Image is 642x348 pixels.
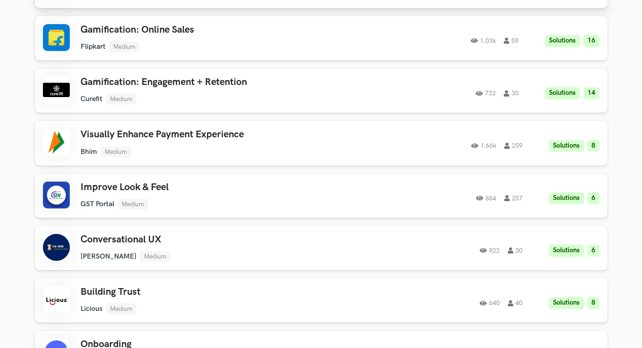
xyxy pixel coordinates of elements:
[504,90,519,97] span: 30
[35,68,608,113] a: Gamification: Engagement + RetentionCurefitMedium73230Solutions14
[480,300,500,306] span: 640
[81,42,106,51] li: Flipkart
[81,129,335,140] h3: Visually Enhance Payment Experience
[549,140,584,152] li: Solutions
[81,95,102,103] li: Curefit
[583,35,599,47] li: 16
[587,140,599,152] li: 8
[504,38,519,44] span: 59
[35,16,608,60] a: Gamification: Online SalesFlipkartMedium1.03k59Solutions16
[35,226,608,270] a: Conversational UX[PERSON_NAME]Medium92230Solutions6
[81,148,97,156] li: Bhim
[476,195,496,201] span: 884
[35,174,608,218] a: Improve Look & FeelGST PortalMedium884257Solutions6
[81,182,335,193] h3: Improve Look & Feel
[471,38,496,44] span: 1.03k
[101,146,131,157] li: Medium
[109,41,140,52] li: Medium
[471,143,496,149] span: 1.66k
[81,252,136,261] li: [PERSON_NAME]
[508,300,523,306] span: 40
[35,121,608,165] a: Visually Enhance Payment ExperienceBhimMedium1.66k259Solutions8
[35,278,608,323] a: Building TrustLiciousMedium64040Solutions8
[545,35,580,47] li: Solutions
[106,303,136,314] li: Medium
[587,245,599,257] li: 6
[106,93,136,105] li: Medium
[81,200,114,208] li: GST Portal
[504,195,523,201] span: 257
[549,192,584,204] li: Solutions
[508,247,523,254] span: 30
[587,297,599,309] li: 8
[549,245,584,257] li: Solutions
[81,286,335,298] h3: Building Trust
[140,251,170,262] li: Medium
[587,192,599,204] li: 6
[118,199,148,210] li: Medium
[81,305,102,313] li: Licious
[583,87,599,99] li: 14
[81,24,335,36] h3: Gamification: Online Sales
[476,90,496,97] span: 732
[81,234,335,246] h3: Conversational UX
[81,76,335,88] h3: Gamification: Engagement + Retention
[549,297,584,309] li: Solutions
[504,143,523,149] span: 259
[480,247,500,254] span: 922
[545,87,580,99] li: Solutions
